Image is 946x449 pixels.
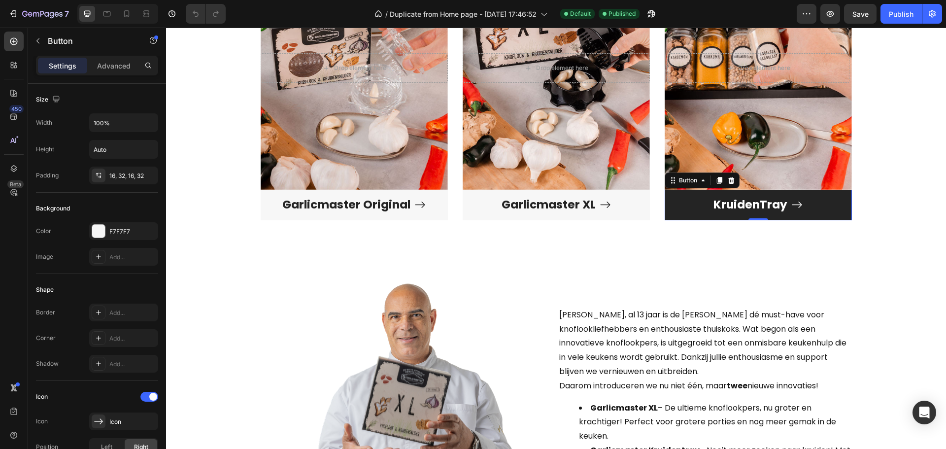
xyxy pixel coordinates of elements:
div: Add... [109,360,156,369]
div: Drop element here [168,36,220,44]
div: 450 [9,105,24,113]
a: KruidenTray [499,162,686,193]
p: Advanced [97,61,131,71]
a: Garlicmaster XL [297,162,484,193]
p: Button [48,35,132,47]
input: Auto [90,140,158,158]
p: Daarom introduceren we nu niet één, maar nieuwe innovaties! [393,351,685,366]
strong: twee [561,352,581,364]
div: Button [511,148,533,157]
p: 7 [65,8,69,20]
span: Duplicate from Home page - [DATE] 17:46:52 [390,9,537,19]
button: 7 [4,4,73,24]
div: Icon [36,392,48,401]
div: Domeinoverzicht [38,58,86,65]
div: Domein: [DOMAIN_NAME] [26,26,108,34]
div: Icon [109,417,156,426]
div: Undo/Redo [186,4,226,24]
span: Save [852,10,869,18]
li: – De ultieme knoflookpers, nu groter en krachtiger! Perfect voor grotere porties en nog meer gema... [413,374,685,416]
button: Publish [880,4,922,24]
img: tab_keywords_by_traffic_grey.svg [97,57,104,65]
div: Color [36,227,51,236]
p: Settings [49,61,76,71]
div: Shadow [36,359,59,368]
span: / [385,9,388,19]
strong: Garlicmaster XL [424,375,492,386]
button: Save [844,4,877,24]
iframe: To enrich screen reader interactions, please activate Accessibility in Grammarly extension settings [166,28,946,449]
div: Drop element here [572,36,624,44]
div: Size [36,93,62,106]
div: 16, 32, 16, 32 [109,172,156,180]
div: Width [36,118,52,127]
input: Auto [90,114,158,132]
div: Drop element here [370,36,422,44]
div: F7F7F7 [109,227,156,236]
div: Padding [36,171,59,180]
div: Beta [7,180,24,188]
img: tab_domain_overview_orange.svg [27,57,35,65]
strong: Garlicmaster Kruidentray [424,417,534,428]
div: Shape [36,285,54,294]
div: Keywords op verkeer [107,58,169,65]
div: v 4.0.25 [28,16,48,24]
div: Add... [109,253,156,262]
div: Icon [36,417,48,426]
p: KruidenTray [547,170,621,185]
div: Border [36,308,55,317]
div: Open Intercom Messenger [912,401,936,424]
div: Publish [889,9,913,19]
div: Image [36,252,53,261]
div: Height [36,145,54,154]
div: Background [36,204,70,213]
p: [PERSON_NAME], al 13 jaar is de [PERSON_NAME] dé must-have voor knoflookliefhebbers en enthousias... [393,280,685,351]
div: Add... [109,309,156,317]
span: Published [608,9,636,18]
img: website_grey.svg [16,26,24,34]
span: Default [570,9,591,18]
div: Corner [36,334,56,343]
div: Add... [109,334,156,343]
img: logo_orange.svg [16,16,24,24]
